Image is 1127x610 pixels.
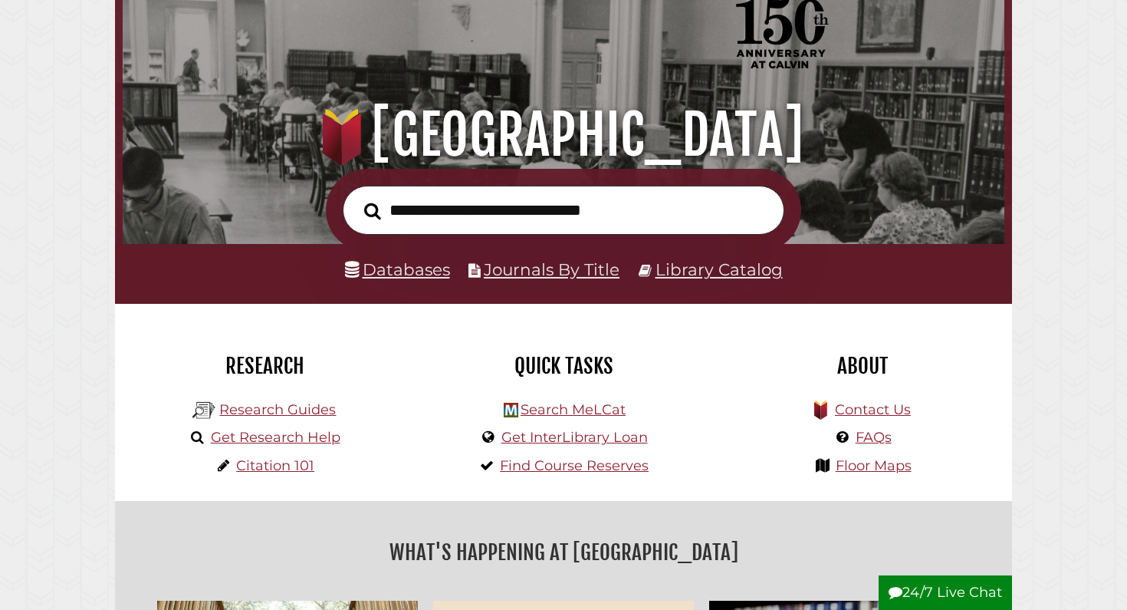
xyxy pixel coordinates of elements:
h2: Research [127,353,402,379]
i: Search [364,202,381,220]
button: Search [356,198,389,224]
a: Get Research Help [211,429,340,446]
a: Citation 101 [236,457,314,474]
img: Hekman Library Logo [192,399,215,422]
a: Get InterLibrary Loan [501,429,648,446]
img: Hekman Library Logo [504,403,518,417]
a: Databases [345,259,450,279]
a: Contact Us [835,401,911,418]
a: Floor Maps [836,457,912,474]
h2: About [724,353,1001,379]
a: Search MeLCat [521,401,626,418]
a: Find Course Reserves [500,457,649,474]
a: Research Guides [219,401,336,418]
h2: Quick Tasks [426,353,701,379]
a: FAQs [856,429,892,446]
a: Journals By Title [484,259,619,279]
h2: What's Happening at [GEOGRAPHIC_DATA] [127,535,1001,570]
a: Library Catalog [655,259,783,279]
h1: [GEOGRAPHIC_DATA] [140,101,987,169]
